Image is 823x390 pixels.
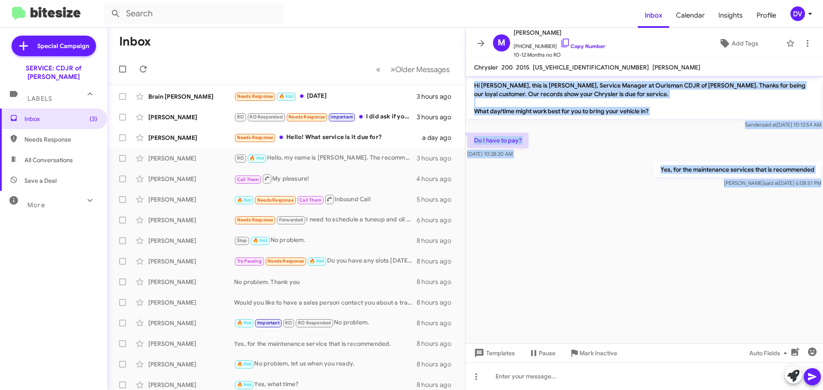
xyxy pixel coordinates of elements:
div: [PERSON_NAME] [148,381,234,389]
div: [PERSON_NAME] [148,360,234,369]
span: Stop [237,238,247,243]
div: a day ago [422,133,458,142]
div: Hello! What service is it due for? [234,133,422,142]
span: All Conversations [24,156,73,164]
div: 8 hours ago [417,236,458,245]
span: [PERSON_NAME] [DATE] 6:08:51 PM [724,180,821,186]
div: [PERSON_NAME] [148,216,234,224]
div: Brain [PERSON_NAME] [148,92,234,101]
div: [PERSON_NAME] [148,257,234,266]
div: 3 hours ago [417,113,458,121]
p: Do I have to pay? [467,133,529,148]
span: RO [237,155,244,161]
div: Hello, my name is [PERSON_NAME]. The recommended services are cabin and engine air filter, coolan... [234,153,417,163]
div: [PERSON_NAME] [148,133,234,142]
input: Search [104,3,284,24]
span: Needs Response [257,197,294,203]
div: 8 hours ago [417,360,458,369]
a: Special Campaign [12,36,96,56]
button: Previous [371,60,386,78]
span: 10-12 Months no RO [514,51,605,59]
div: [PERSON_NAME] [148,278,234,286]
span: Save a Deal [24,176,57,185]
div: No problem, let us when you ready. [234,359,417,369]
div: No problem. [234,318,417,328]
span: [US_VEHICLE_IDENTIFICATION_NUMBER] [533,63,649,71]
div: 8 hours ago [417,298,458,307]
div: [PERSON_NAME] [148,319,234,327]
span: Auto Fields [749,345,790,361]
div: No problem. Thank you [234,278,417,286]
span: RO [285,320,292,326]
span: [PERSON_NAME] [652,63,700,71]
div: 8 hours ago [417,339,458,348]
a: Insights [712,3,750,28]
div: [PERSON_NAME] [148,236,234,245]
p: Hi [PERSON_NAME], this is [PERSON_NAME], Service Manager at Ourisman CDJR of [PERSON_NAME]. Thank... [467,78,821,119]
p: Yes, for the maintenance services that is recommended [654,162,821,177]
div: [PERSON_NAME] [148,154,234,163]
span: [DATE] 10:28:20 AM [467,151,513,157]
span: 🔥 Hot [249,155,264,161]
span: » [390,64,395,75]
span: Templates [472,345,515,361]
div: [DATE] [234,91,417,101]
a: Calendar [669,3,712,28]
span: [PHONE_NUMBER] [514,38,605,51]
button: DV [783,6,814,21]
span: RO Responded [298,320,331,326]
div: Yes, what time? [234,380,417,390]
span: Needs Response [288,114,325,120]
nav: Page navigation example [371,60,455,78]
span: Inbox [24,115,97,123]
div: Yes, for the maintenance service that is recommended. [234,339,417,348]
div: 4 hours ago [416,175,458,183]
div: I need to schedule a tuneup and oil change. What is the cost ? What does the tuneup consist of ? [234,215,417,225]
span: RO Responded [249,114,282,120]
span: Special Campaign [37,42,89,50]
span: [PERSON_NAME] [514,27,605,38]
h1: Inbox [119,35,151,48]
div: I did ask if you all do price match is that something that you do? [234,112,417,122]
span: 🔥 Hot [237,382,252,387]
span: Add Tags [732,36,758,51]
span: Chrysler [474,63,498,71]
div: 5 hours ago [417,195,458,204]
div: 3 hours ago [417,92,458,101]
span: Important [330,114,353,120]
div: [PERSON_NAME] [148,298,234,307]
div: DV [790,6,805,21]
button: Next [385,60,455,78]
span: RO [237,114,244,120]
div: [PERSON_NAME] [148,195,234,204]
span: 🔥 Hot [279,94,294,99]
span: Call Them [237,177,259,182]
div: 8 hours ago [417,381,458,389]
a: Inbox [638,3,669,28]
span: Call Them [299,197,321,203]
a: Profile [750,3,783,28]
div: [PERSON_NAME] [148,113,234,121]
a: Copy Number [560,43,605,49]
span: (3) [90,115,97,123]
div: 3 hours ago [417,154,458,163]
button: Mark Inactive [562,345,624,361]
button: Add Tags [694,36,782,51]
div: 6 hours ago [417,216,458,224]
span: Needs Response [237,94,273,99]
span: Labels [27,95,52,103]
span: said at [764,180,779,186]
span: said at [762,121,777,128]
div: 8 hours ago [417,278,458,286]
span: 🔥 Hot [237,361,252,367]
div: [PERSON_NAME] [148,339,234,348]
span: Mark Inactive [580,345,617,361]
span: 🔥 Hot [237,197,252,203]
span: 🔥 Hot [253,238,267,243]
div: Do you have any slots [DATE]? If not then I can drop it off any morning next week if it can be co... [234,256,417,266]
span: Pause [539,345,556,361]
span: 2015 [516,63,529,71]
button: Templates [466,345,522,361]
